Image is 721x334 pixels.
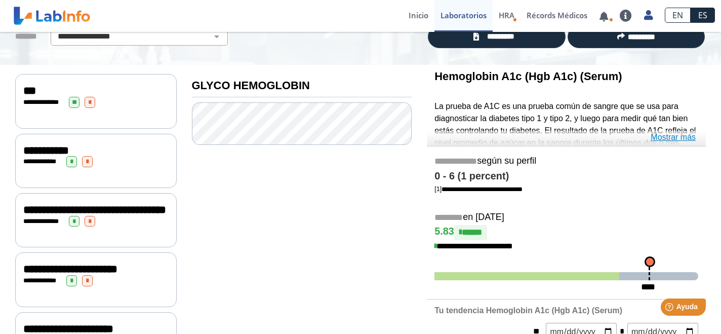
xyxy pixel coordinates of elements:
[434,185,523,193] a: [1]
[434,225,698,240] h4: 5.83
[665,8,691,23] a: EN
[434,100,698,209] p: La prueba de A1C es una prueba común de sangre que se usa para diagnosticar la diabetes tipo 1 y ...
[631,294,710,323] iframe: Help widget launcher
[434,306,622,315] b: Tu tendencia Hemoglobin A1c (Hgb A1c) (Serum)
[192,79,310,92] b: GLYCO HEMOGLOBIN
[691,8,715,23] a: ES
[651,131,696,143] a: Mostrar más
[434,70,622,83] b: Hemoglobin A1c (Hgb A1c) (Serum)
[434,212,698,224] h5: en [DATE]
[434,156,698,167] h5: según su perfil
[499,10,514,20] span: HRA
[434,170,698,182] h4: 0 - 6 (1 percent)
